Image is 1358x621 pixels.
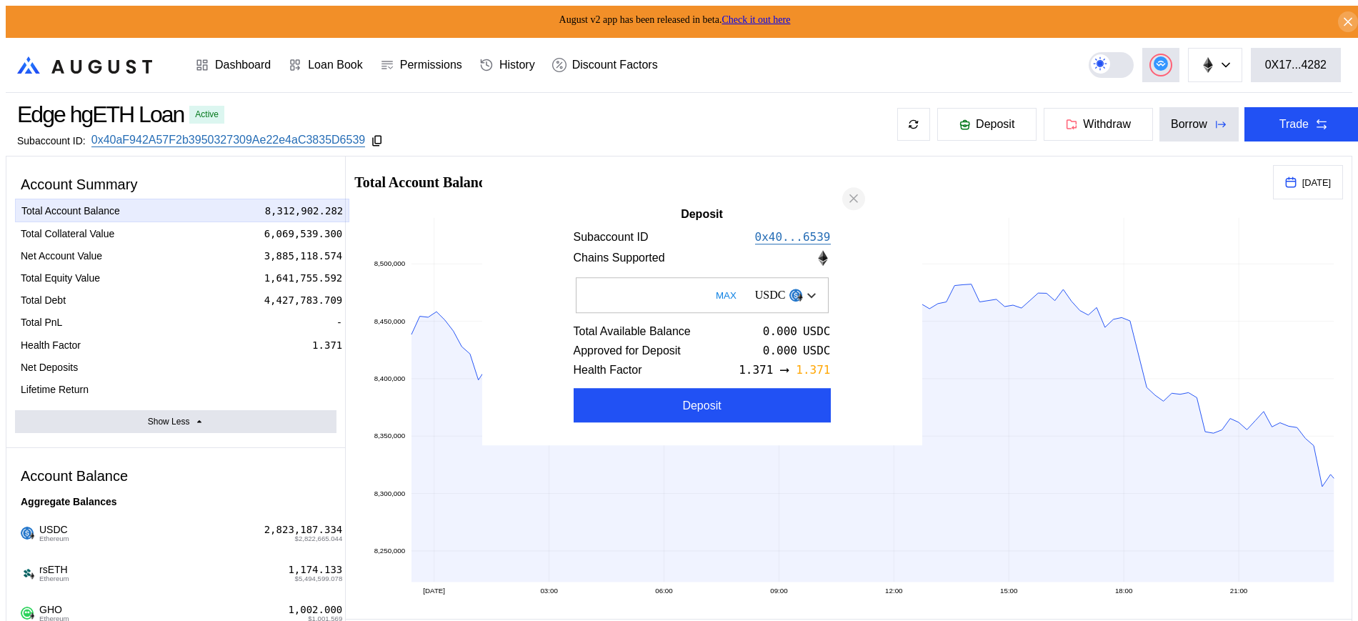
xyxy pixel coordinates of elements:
[215,59,271,71] div: Dashboard
[21,316,62,329] div: Total PnL
[336,316,342,329] div: -
[748,283,823,307] div: Open menu for selecting token for payment
[712,279,741,312] button: MAX
[574,325,691,338] div: Total Available Balance
[265,204,344,217] div: 8,312,902.282
[21,204,120,217] div: Total Account Balance
[424,587,446,595] text: [DATE]
[885,587,903,595] text: 12:00
[763,344,797,357] div: 0.000
[374,547,406,555] text: 8,250,000
[770,587,788,595] text: 09:00
[722,14,790,25] a: Check it out here
[1115,587,1133,595] text: 18:00
[574,231,649,244] div: Subaccount ID
[574,388,831,422] button: Deposit
[807,292,816,299] img: open token selector
[374,259,406,267] text: 8,500,000
[29,572,36,580] img: svg+xml,%3c
[308,59,363,71] div: Loan Book
[803,324,831,338] div: USDC
[17,101,184,128] div: Edge hgETH Loan
[29,532,36,540] img: svg+xml,%3c
[541,587,559,595] text: 03:00
[815,250,831,266] img: chain logo
[288,564,342,576] div: 1,174.133
[312,339,342,352] div: 1.371
[264,227,343,240] div: 6,069,539.300
[572,59,658,71] div: Discount Factors
[559,14,791,25] span: August v2 app has been released in beta.
[21,272,100,284] div: Total Equity Value
[574,344,681,357] div: Approved for Deposit
[1171,118,1207,131] div: Borrow
[374,374,406,382] text: 8,400,000
[354,175,1261,189] h2: Total Account Balance
[374,432,406,439] text: 8,350,000
[1083,118,1131,131] span: Withdraw
[34,524,69,542] span: USDC
[29,612,36,620] img: svg+xml,%3c
[288,604,342,616] div: 1,002.000
[17,135,86,146] div: Subaccount ID:
[1230,587,1248,595] text: 21:00
[15,462,336,490] div: Account Balance
[682,399,721,412] div: Deposit
[21,339,81,352] div: Health Factor
[842,187,865,210] button: close modal
[803,344,831,357] div: USDC
[21,294,66,307] div: Total Debt
[336,383,342,396] div: -
[264,249,343,262] div: 3,885,118.574
[15,490,336,513] div: Aggregate Balances
[789,289,802,302] img: usdc.png
[264,272,343,284] div: 1,641,755.592
[21,227,114,240] div: Total Collateral Value
[374,317,406,325] text: 8,450,000
[34,564,69,582] span: rsETH
[21,607,34,620] img: gho-token-logo.png
[15,171,336,199] div: Account Summary
[763,324,797,338] div: 0.000
[21,567,34,580] img: Icon___Dark.png
[39,575,69,582] span: Ethereum
[374,490,406,497] text: 8,300,000
[264,294,343,307] div: 4,427,783.709
[755,230,831,244] a: 0x40...6539
[21,249,102,262] div: Net Account Value
[1200,57,1216,73] img: chain logo
[796,363,830,377] span: 1.371
[976,118,1014,131] span: Deposit
[400,59,462,71] div: Permissions
[1302,177,1331,188] span: [DATE]
[574,252,665,264] div: Chains Supported
[796,293,804,302] img: svg+xml,%3c
[195,109,219,119] div: Active
[264,524,343,536] div: 2,823,187.334
[148,417,190,427] div: Show Less
[1279,118,1309,131] div: Trade
[1000,587,1018,595] text: 15:00
[574,364,642,377] div: Health Factor
[21,361,78,374] div: Net Deposits
[295,535,343,542] span: $2,822,665.044
[39,535,69,542] span: Ethereum
[755,289,786,302] div: USDC
[1265,59,1327,71] div: 0X17...4282
[505,208,899,221] h2: Deposit
[499,59,535,71] div: History
[656,587,674,595] text: 06:00
[295,575,343,582] span: $5,494,599.078
[336,361,342,374] div: -
[21,383,89,396] div: Lifetime Return
[21,527,34,540] img: usdc.png
[91,134,365,147] a: 0x40aF942A57F2b3950327309Ae22e4aC3835D6539
[739,363,773,377] span: 1.371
